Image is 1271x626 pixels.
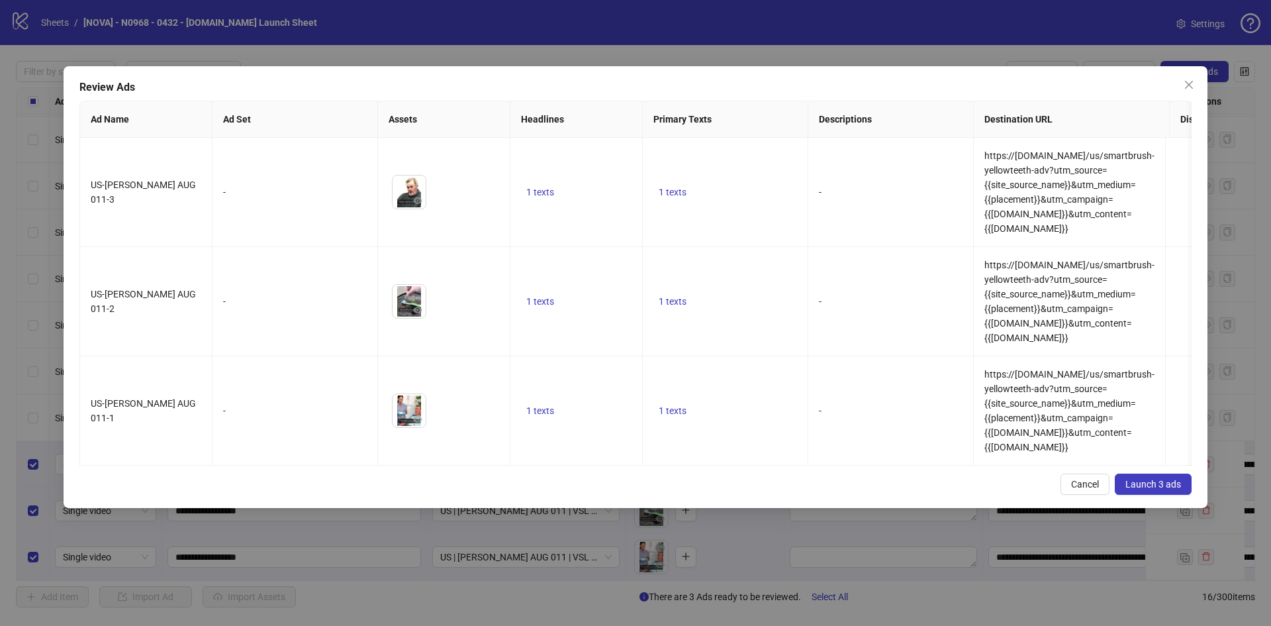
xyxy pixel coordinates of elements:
[223,294,367,309] div: -
[659,187,686,197] span: 1 texts
[653,403,692,419] button: 1 texts
[659,405,686,416] span: 1 texts
[659,296,686,307] span: 1 texts
[984,369,1154,452] span: https://[DOMAIN_NAME]/us/smartbrush-yellowteeth-adv?utm_source={{site_source_name}}&utm_medium={{...
[974,101,1170,138] th: Destination URL
[521,184,559,200] button: 1 texts
[521,293,559,309] button: 1 texts
[526,405,554,416] span: 1 texts
[643,101,808,138] th: Primary Texts
[393,285,426,318] img: Asset 1
[1178,74,1200,95] button: Close
[393,176,426,209] img: Asset 1
[413,305,422,315] span: eye
[378,101,510,138] th: Assets
[521,403,559,419] button: 1 texts
[1115,474,1192,495] button: Launch 3 ads
[653,184,692,200] button: 1 texts
[1184,79,1194,90] span: close
[413,196,422,205] span: eye
[393,394,426,427] img: Asset 1
[819,187,822,197] span: -
[410,193,426,209] button: Preview
[413,415,422,424] span: eye
[223,185,367,199] div: -
[984,150,1154,234] span: https://[DOMAIN_NAME]/us/smartbrush-yellowteeth-adv?utm_source={{site_source_name}}&utm_medium={{...
[91,289,196,314] span: US-[PERSON_NAME] AUG 011-2
[410,411,426,427] button: Preview
[1125,479,1181,490] span: Launch 3 ads
[808,101,974,138] th: Descriptions
[212,101,378,138] th: Ad Set
[510,101,643,138] th: Headlines
[984,260,1154,343] span: https://[DOMAIN_NAME]/us/smartbrush-yellowteeth-adv?utm_source={{site_source_name}}&utm_medium={{...
[91,398,196,423] span: US-[PERSON_NAME] AUG 011-1
[653,293,692,309] button: 1 texts
[79,79,1192,95] div: Review Ads
[526,296,554,307] span: 1 texts
[410,302,426,318] button: Preview
[223,403,367,418] div: -
[819,296,822,307] span: -
[819,405,822,416] span: -
[91,180,196,205] span: US-[PERSON_NAME] AUG 011-3
[1060,474,1109,495] button: Cancel
[526,187,554,197] span: 1 texts
[1071,479,1099,490] span: Cancel
[80,101,212,138] th: Ad Name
